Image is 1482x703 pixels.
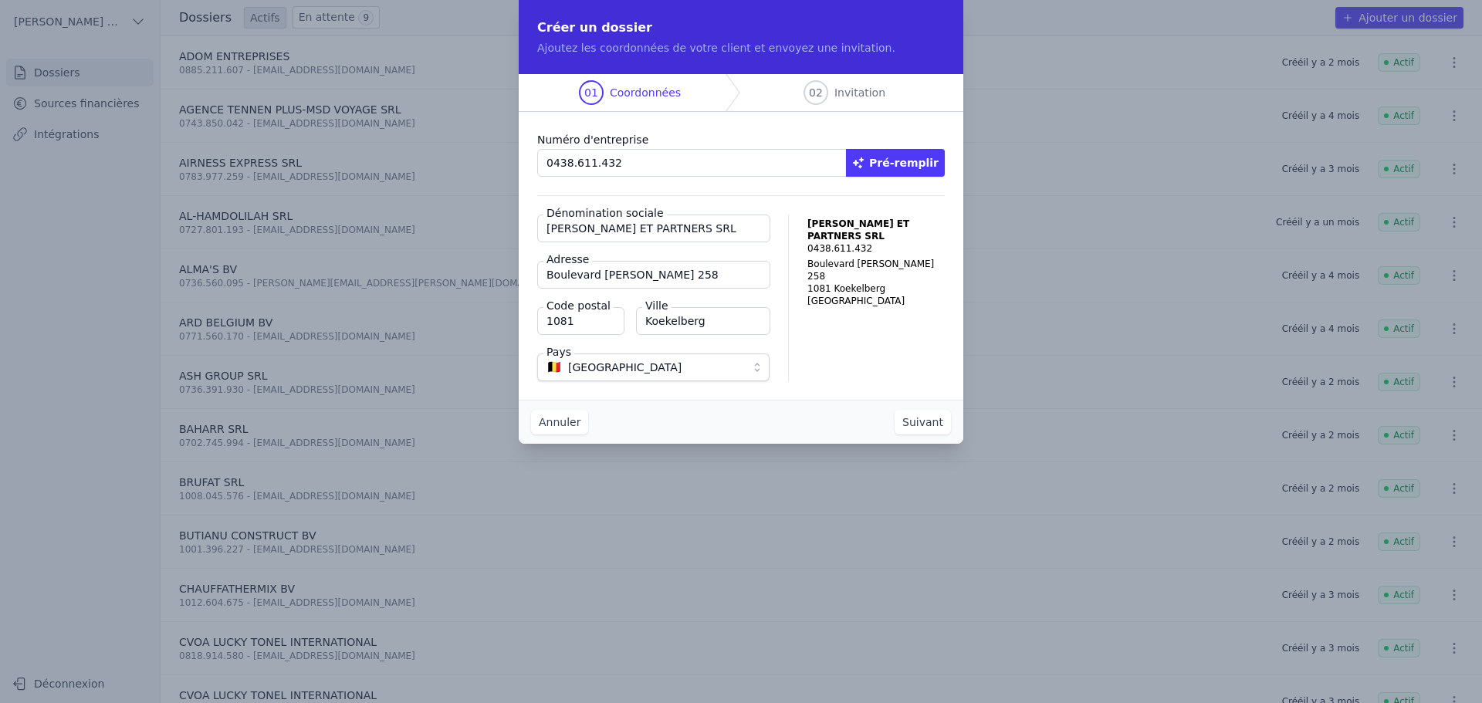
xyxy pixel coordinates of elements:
[543,205,667,221] label: Dénomination sociale
[846,149,945,177] button: Pré-remplir
[895,410,951,434] button: Suivant
[568,358,682,377] span: [GEOGRAPHIC_DATA]
[807,258,945,282] p: Boulevard [PERSON_NAME] 258
[610,85,681,100] span: Coordonnées
[546,363,562,372] span: 🇧🇪
[537,130,945,149] label: Numéro d'entreprise
[543,252,592,267] label: Adresse
[584,85,598,100] span: 01
[807,295,945,307] p: [GEOGRAPHIC_DATA]
[543,344,574,360] label: Pays
[807,282,945,295] p: 1081 Koekelberg
[834,85,885,100] span: Invitation
[531,410,588,434] button: Annuler
[537,353,770,381] button: 🇧🇪 [GEOGRAPHIC_DATA]
[537,19,945,37] h2: Créer un dossier
[537,40,945,56] p: Ajoutez les coordonnées de votre client et envoyez une invitation.
[642,298,672,313] label: Ville
[807,218,945,242] p: [PERSON_NAME] ET PARTNERS SRL
[809,85,823,100] span: 02
[519,74,963,112] nav: Progress
[543,298,614,313] label: Code postal
[807,242,945,255] p: 0438.611.432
